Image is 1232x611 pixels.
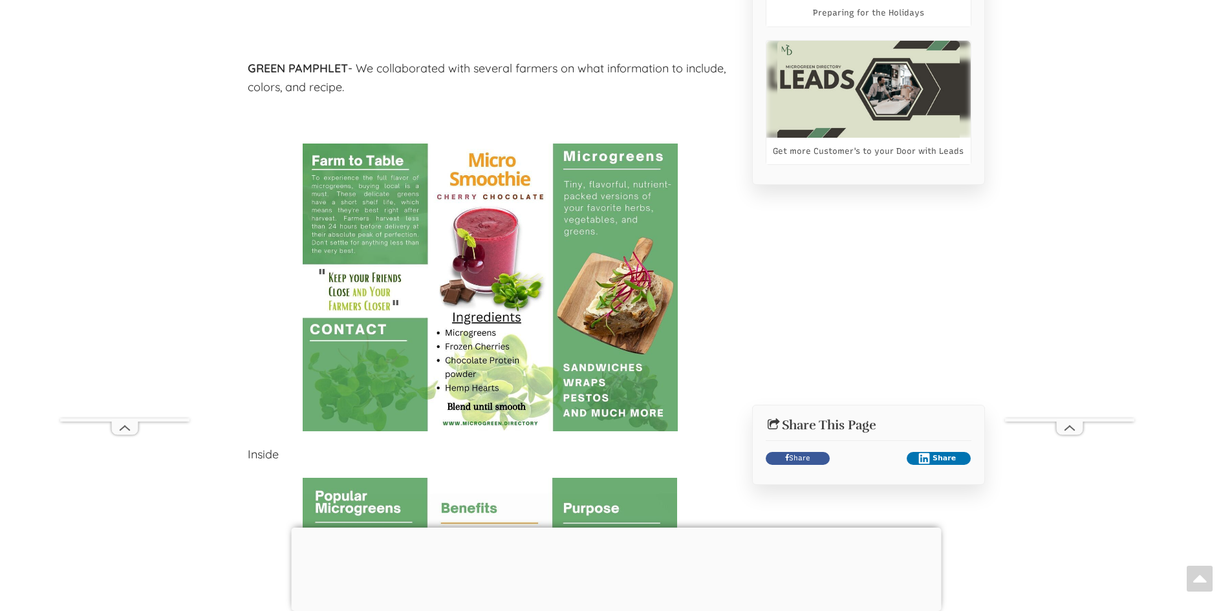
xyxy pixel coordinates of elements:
img: d71f9fdda53d50bd23dfe9adb437f7edcabe358e [303,144,678,431]
a: Preparing for the Holidays [813,7,924,19]
iframe: Advertisement [752,204,985,385]
button: Share [907,452,971,465]
iframe: Advertisement [60,30,189,418]
span: Inside [248,447,279,462]
iframe: Advertisement [291,528,941,608]
iframe: Advertisement [1005,30,1134,418]
img: Get more Customer's to your Door with Leads [777,41,960,138]
strong: GREEN PAMPHLET [248,61,348,76]
span: - We collaborated with several farmers on what information to include, colors, and recipe. [248,61,726,94]
a: Share [766,452,830,465]
h2: Share This Page [766,418,971,433]
iframe: X Post Button [836,452,900,465]
a: Get more Customer's to your Door with Leads [773,145,964,157]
